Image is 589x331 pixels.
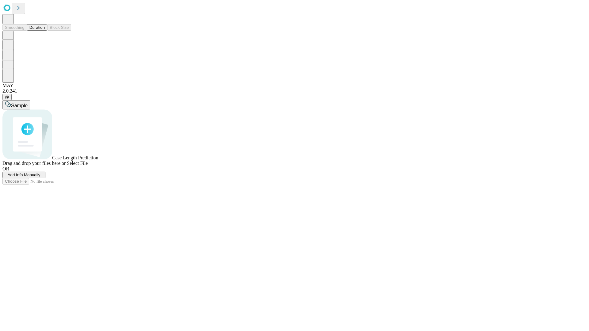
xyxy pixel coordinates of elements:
[27,24,47,31] button: Duration
[2,88,587,94] div: 2.0.241
[2,172,45,178] button: Add Info Manually
[2,100,30,109] button: Sample
[52,155,98,160] span: Case Length Prediction
[2,83,587,88] div: MAY
[47,24,71,31] button: Block Size
[2,161,66,166] span: Drag and drop your files here or
[2,166,9,171] span: OR
[67,161,88,166] span: Select File
[8,173,40,177] span: Add Info Manually
[11,103,28,108] span: Sample
[5,95,9,99] span: @
[2,94,12,100] button: @
[2,24,27,31] button: Smoothing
